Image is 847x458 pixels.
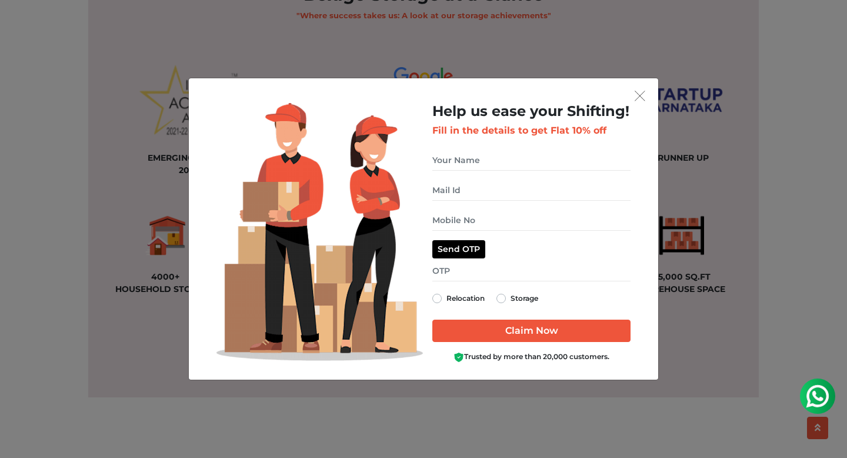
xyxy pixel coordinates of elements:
[511,291,538,306] label: Storage
[432,210,631,231] input: Mobile No
[432,150,631,171] input: Your Name
[432,125,631,136] h3: Fill in the details to get Flat 10% off
[432,320,631,342] input: Claim Now
[432,240,485,258] button: Send OTP
[453,352,464,363] img: Boxigo Customer Shield
[432,180,631,201] input: Mail Id
[446,291,485,306] label: Relocation
[432,103,631,120] h2: Help us ease your Shifting!
[635,91,645,101] img: exit
[12,12,35,35] img: whatsapp-icon.svg
[432,351,631,363] div: Trusted by more than 20,000 customers.
[432,261,631,281] input: OTP
[216,103,423,361] img: Lead Welcome Image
